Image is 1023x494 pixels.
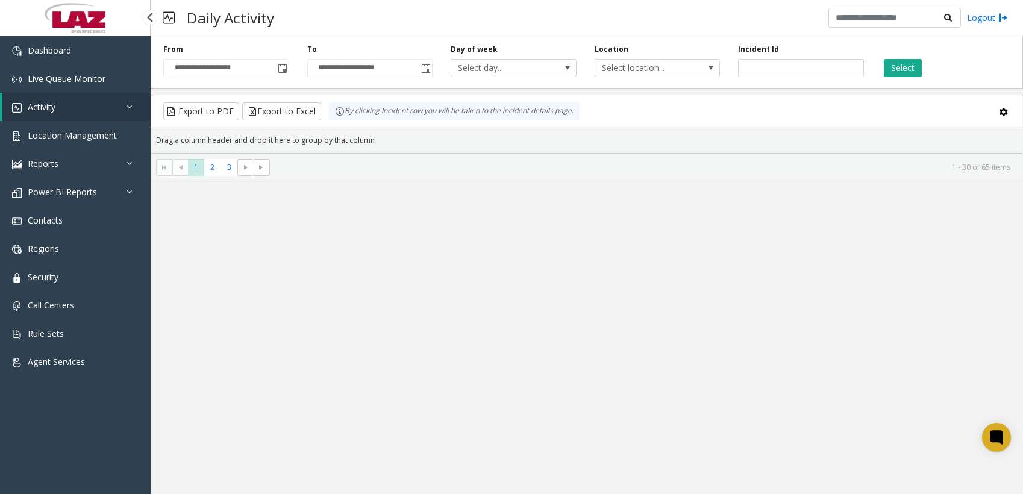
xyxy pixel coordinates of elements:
[595,60,695,77] span: Select location...
[12,301,22,311] img: 'icon'
[12,103,22,113] img: 'icon'
[28,130,117,141] span: Location Management
[12,273,22,283] img: 'icon'
[451,60,551,77] span: Select day...
[12,188,22,198] img: 'icon'
[12,46,22,56] img: 'icon'
[28,73,105,84] span: Live Queue Monitor
[28,101,55,113] span: Activity
[204,159,221,175] span: Page 2
[451,44,498,55] label: Day of week
[12,160,22,169] img: 'icon'
[254,159,270,176] span: Go to the last page
[998,11,1008,24] img: logout
[28,45,71,56] span: Dashboard
[419,60,432,77] span: Toggle popup
[28,328,64,339] span: Rule Sets
[12,75,22,84] img: 'icon'
[12,358,22,367] img: 'icon'
[967,11,1008,24] a: Logout
[241,163,251,172] span: Go to the next page
[275,60,289,77] span: Toggle popup
[163,3,175,33] img: pageIcon
[2,93,151,121] a: Activity
[257,163,266,172] span: Go to the last page
[12,245,22,254] img: 'icon'
[28,158,58,169] span: Reports
[738,44,779,55] label: Incident Id
[237,159,254,176] span: Go to the next page
[28,186,97,198] span: Power BI Reports
[307,44,317,55] label: To
[884,59,922,77] button: Select
[188,159,204,175] span: Page 1
[595,44,628,55] label: Location
[28,214,63,226] span: Contacts
[28,243,59,254] span: Regions
[12,330,22,339] img: 'icon'
[242,102,321,120] button: Export to Excel
[12,216,22,226] img: 'icon'
[163,44,183,55] label: From
[28,356,85,367] span: Agent Services
[221,159,237,175] span: Page 3
[12,131,22,141] img: 'icon'
[181,3,280,33] h3: Daily Activity
[28,271,58,283] span: Security
[277,162,1010,172] kendo-pager-info: 1 - 30 of 65 items
[329,102,580,120] div: By clicking Incident row you will be taken to the incident details page.
[28,299,74,311] span: Call Centers
[163,102,239,120] button: Export to PDF
[151,130,1022,151] div: Drag a column header and drop it here to group by that column
[335,107,345,116] img: infoIcon.svg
